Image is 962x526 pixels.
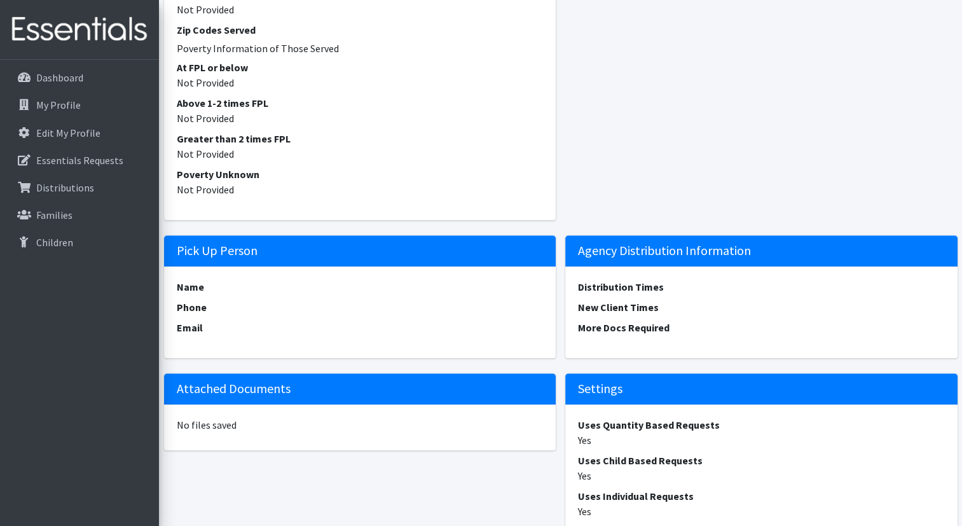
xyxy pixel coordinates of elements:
h6: Poverty Information of Those Served [177,43,544,55]
h5: Settings [565,373,958,405]
dt: At FPL or below [177,60,544,75]
span: translation missing: en.not_provided [177,148,234,160]
dt: Email [177,320,544,335]
a: Children [5,230,154,255]
a: My Profile [5,92,154,118]
p: Families [36,209,72,221]
p: Edit My Profile [36,127,100,139]
p: Dashboard [36,71,83,84]
span: translation missing: en.not_provided [177,3,234,16]
dt: Poverty Unknown [177,167,544,182]
dt: Distribution Times [578,279,945,294]
dt: Uses Child Based Requests [578,453,945,468]
a: Dashboard [5,65,154,90]
dt: New Client Times [578,300,945,315]
p: Distributions [36,181,94,194]
dt: Above 1-2 times FPL [177,95,544,111]
p: Essentials Requests [36,154,123,167]
h5: Agency Distribution Information [565,235,958,266]
h5: Attached Documents [164,373,556,405]
span: translation missing: en.not_provided [177,76,234,89]
dd: Yes [578,433,945,448]
a: Distributions [5,175,154,200]
dd: Yes [578,504,945,519]
dt: Zip Codes Served [177,22,544,38]
img: HumanEssentials [5,8,154,51]
dt: Name [177,279,544,294]
a: Families [5,202,154,228]
dt: Uses Quantity Based Requests [578,417,945,433]
span: translation missing: en.not_provided [177,183,234,196]
a: Essentials Requests [5,148,154,173]
dt: More Docs Required [578,320,945,335]
a: Edit My Profile [5,120,154,146]
dt: Greater than 2 times FPL [177,131,544,146]
dd: No files saved [177,417,544,433]
h5: Pick Up Person [164,235,556,266]
p: Children [36,236,73,249]
dt: Uses Individual Requests [578,488,945,504]
span: translation missing: en.not_provided [177,112,234,125]
p: My Profile [36,99,81,111]
dt: Phone [177,300,544,315]
dd: Yes [578,468,945,483]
